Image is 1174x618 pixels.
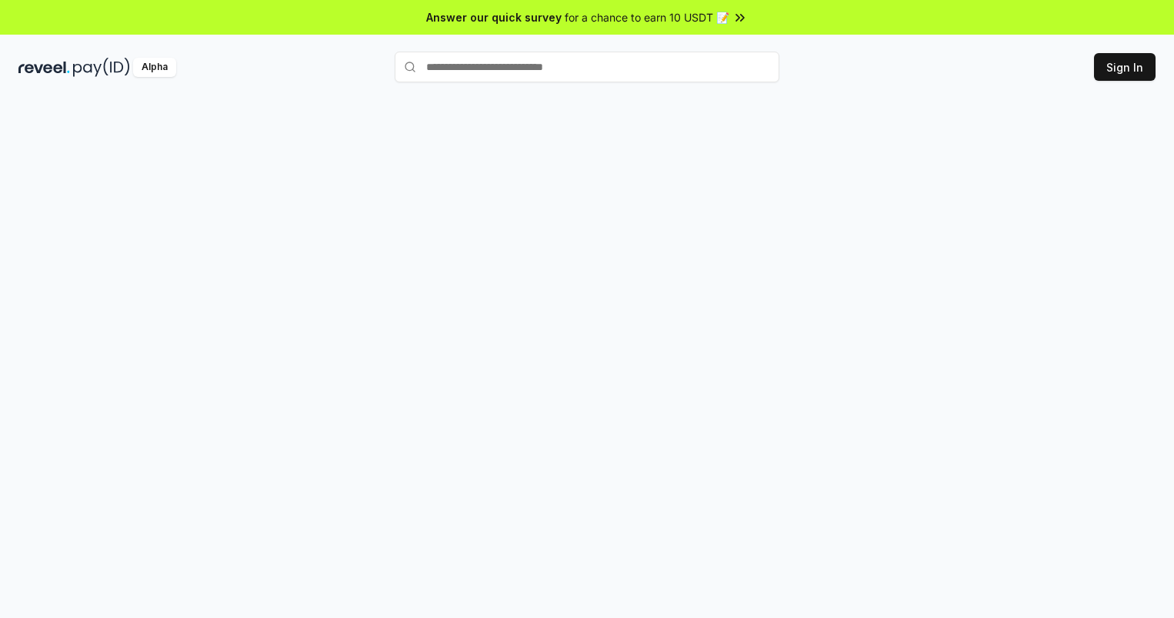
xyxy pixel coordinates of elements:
span: for a chance to earn 10 USDT 📝 [565,9,729,25]
span: Answer our quick survey [426,9,562,25]
img: pay_id [73,58,130,77]
button: Sign In [1094,53,1156,81]
div: Alpha [133,58,176,77]
img: reveel_dark [18,58,70,77]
